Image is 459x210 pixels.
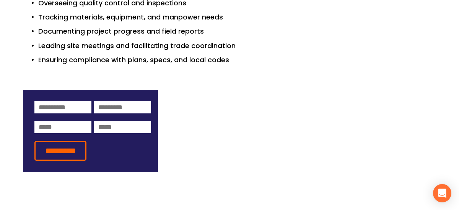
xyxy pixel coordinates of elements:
[38,40,436,51] p: Leading site meetings and facilitating trade coordination
[38,12,436,23] p: Tracking materials, equipment, and manpower needs
[433,184,451,202] div: Open Intercom Messenger
[38,26,436,37] p: Documenting project progress and field reports
[38,55,436,65] p: Ensuring compliance with plans, specs, and local codes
